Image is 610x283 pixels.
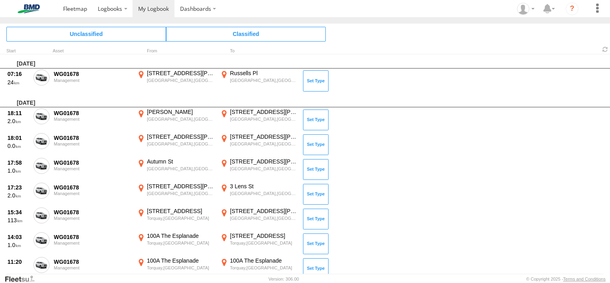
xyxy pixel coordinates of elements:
label: Click to View Event Location [136,183,216,206]
div: Russells Pl [230,70,297,77]
div: WG01678 [54,110,131,117]
div: [GEOGRAPHIC_DATA],[GEOGRAPHIC_DATA] [147,78,214,83]
div: Torquay,[GEOGRAPHIC_DATA] [147,265,214,271]
a: Terms and Conditions [563,277,606,281]
div: WG01678 [54,184,131,191]
div: 17:58 [8,159,29,166]
label: Click to View Event Location [136,158,216,181]
div: 0.0 [8,142,29,149]
div: 14:03 [8,233,29,241]
div: Stuart Hodgman [514,3,537,15]
div: [STREET_ADDRESS][PERSON_NAME] [230,133,297,140]
div: 18:11 [8,110,29,117]
span: Refresh [600,46,610,53]
div: 100A The Esplanade [147,232,214,239]
label: Click to View Event Location [136,108,216,132]
button: Click to Set [303,70,329,91]
div: Management [54,141,131,146]
label: Click to View Event Location [136,257,216,280]
div: Management [54,117,131,122]
div: 1.0 [8,241,29,249]
div: [STREET_ADDRESS] [230,232,297,239]
div: [PERSON_NAME] [147,108,214,116]
div: 07:16 [8,70,29,78]
label: Click to View Event Location [219,108,299,132]
div: [STREET_ADDRESS] [147,207,214,215]
div: WG01678 [54,134,131,141]
div: 17:23 [8,184,29,191]
div: [GEOGRAPHIC_DATA],[GEOGRAPHIC_DATA] [147,166,214,171]
label: Click to View Event Location [136,207,216,231]
div: WG01678 [54,258,131,265]
label: Click to View Event Location [136,232,216,255]
div: [GEOGRAPHIC_DATA],[GEOGRAPHIC_DATA] [230,215,297,221]
div: © Copyright 2025 - [526,277,606,281]
div: [STREET_ADDRESS][PERSON_NAME] [147,133,214,140]
div: Torquay,[GEOGRAPHIC_DATA] [230,240,297,246]
div: 100A The Esplanade [147,257,214,264]
div: Management [54,166,131,171]
div: [STREET_ADDRESS][PERSON_NAME] [230,108,297,116]
div: Management [54,191,131,196]
div: Management [54,265,131,270]
div: [STREET_ADDRESS][PERSON_NAME] [230,207,297,215]
label: Click to View Event Location [219,133,299,156]
div: Torquay,[GEOGRAPHIC_DATA] [230,265,297,271]
div: WG01678 [54,70,131,78]
div: 100A The Esplanade [230,257,297,264]
button: Click to Set [303,258,329,279]
div: 15:34 [8,209,29,216]
div: Asset [53,49,133,53]
div: [GEOGRAPHIC_DATA],[GEOGRAPHIC_DATA] [230,166,297,171]
div: [GEOGRAPHIC_DATA],[GEOGRAPHIC_DATA] [230,78,297,83]
div: Management [54,216,131,221]
div: [STREET_ADDRESS][PERSON_NAME] [147,183,214,190]
div: 2.0 [8,192,29,199]
div: To [219,49,299,53]
span: Click to view Classified Trips [166,27,326,41]
span: Click to view Unclassified Trips [6,27,166,41]
div: Version: 306.00 [269,277,299,281]
div: Management [54,241,131,245]
div: [GEOGRAPHIC_DATA],[GEOGRAPHIC_DATA] [147,141,214,147]
div: 11:20 [8,258,29,265]
label: Click to View Event Location [219,207,299,231]
label: Click to View Event Location [219,70,299,93]
div: Torquay,[GEOGRAPHIC_DATA] [147,215,214,221]
label: Click to View Event Location [219,232,299,255]
div: [STREET_ADDRESS][PERSON_NAME] [230,158,297,165]
div: [GEOGRAPHIC_DATA],[GEOGRAPHIC_DATA] [147,116,214,122]
div: [GEOGRAPHIC_DATA],[GEOGRAPHIC_DATA] [230,141,297,147]
div: WG01678 [54,233,131,241]
i: ? [566,2,578,15]
div: 24 [8,79,29,86]
div: WG01678 [54,159,131,166]
button: Click to Set [303,209,329,229]
button: Click to Set [303,159,329,180]
div: [STREET_ADDRESS][PERSON_NAME] [147,70,214,77]
label: Click to View Event Location [219,257,299,280]
a: Visit our Website [4,275,41,283]
button: Click to Set [303,134,329,155]
img: bmd-logo.svg [8,4,50,13]
div: [GEOGRAPHIC_DATA],[GEOGRAPHIC_DATA] [230,191,297,196]
label: Click to View Event Location [136,70,216,93]
div: 1.0 [8,167,29,174]
div: 2.0 [8,118,29,125]
div: From [136,49,216,53]
button: Click to Set [303,184,329,205]
button: Click to Set [303,233,329,254]
div: [GEOGRAPHIC_DATA],[GEOGRAPHIC_DATA] [230,116,297,122]
div: WG01678 [54,209,131,216]
div: Torquay,[GEOGRAPHIC_DATA] [147,240,214,246]
div: 18:01 [8,134,29,141]
div: 3 Lens St [230,183,297,190]
div: [GEOGRAPHIC_DATA],[GEOGRAPHIC_DATA] [147,191,214,196]
div: Autumn St [147,158,214,165]
label: Click to View Event Location [136,133,216,156]
div: 113 [8,217,29,224]
div: Click to Sort [6,49,30,53]
button: Click to Set [303,110,329,130]
label: Click to View Event Location [219,183,299,206]
div: Management [54,78,131,83]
